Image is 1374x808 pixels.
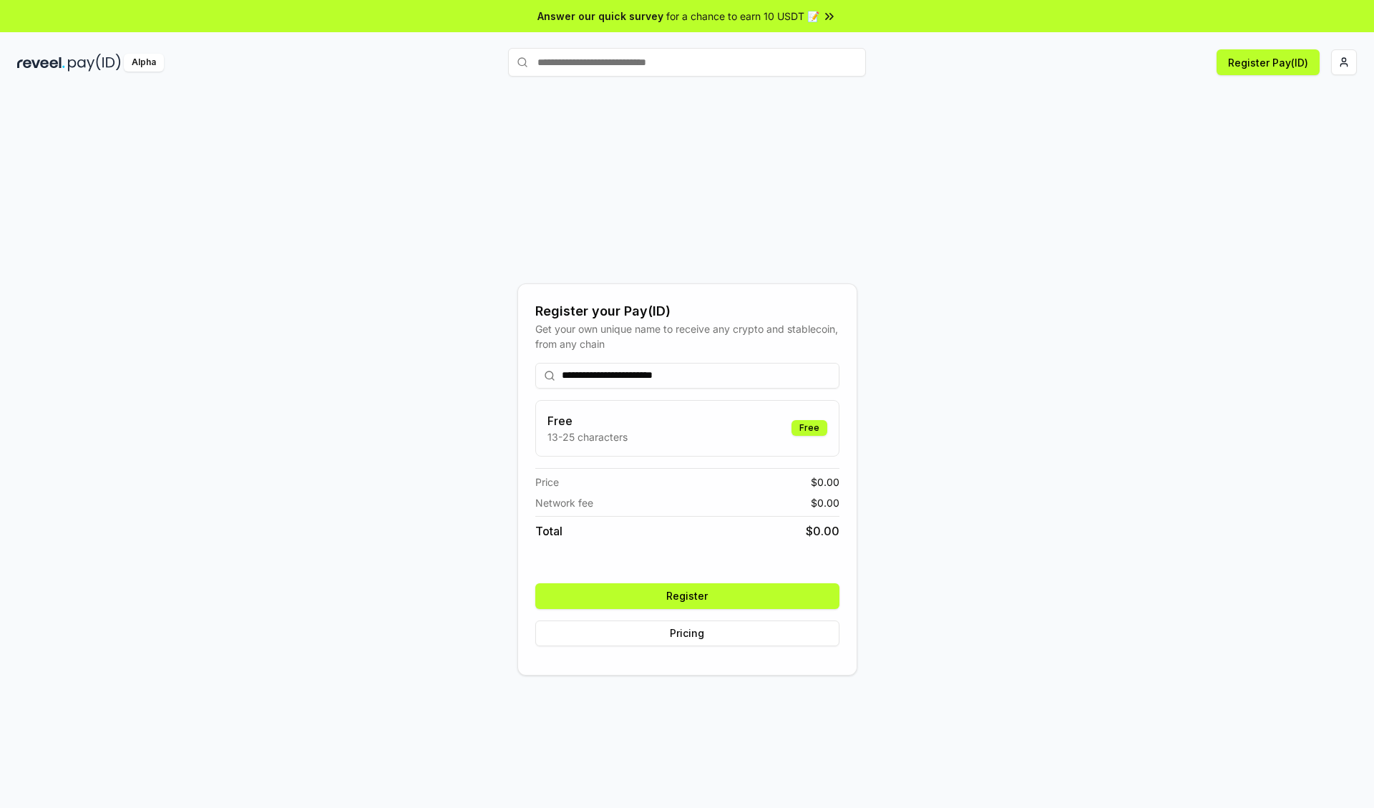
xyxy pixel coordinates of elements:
[535,495,593,510] span: Network fee
[535,301,839,321] div: Register your Pay(ID)
[537,9,663,24] span: Answer our quick survey
[535,522,562,540] span: Total
[806,522,839,540] span: $ 0.00
[1217,49,1320,75] button: Register Pay(ID)
[535,474,559,490] span: Price
[811,474,839,490] span: $ 0.00
[666,9,819,24] span: for a chance to earn 10 USDT 📝
[535,321,839,351] div: Get your own unique name to receive any crypto and stablecoin, from any chain
[535,620,839,646] button: Pricing
[535,583,839,609] button: Register
[124,54,164,72] div: Alpha
[791,420,827,436] div: Free
[547,429,628,444] p: 13-25 characters
[811,495,839,510] span: $ 0.00
[68,54,121,72] img: pay_id
[547,412,628,429] h3: Free
[17,54,65,72] img: reveel_dark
